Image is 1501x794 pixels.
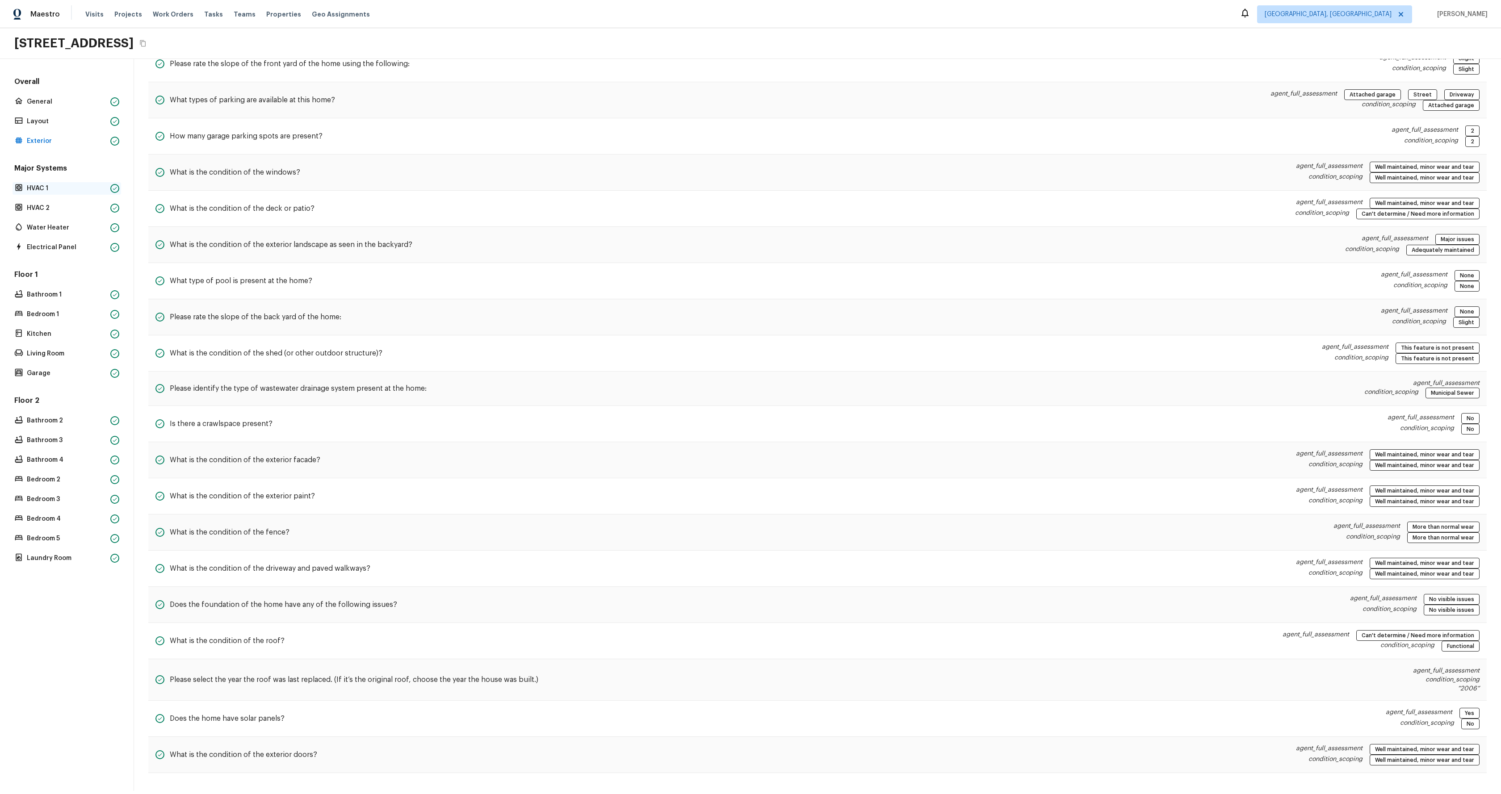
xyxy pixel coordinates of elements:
[170,527,289,537] h5: What is the condition of the fence?
[27,310,107,319] p: Bedroom 1
[312,10,370,19] span: Geo Assignments
[137,38,149,49] button: Copy Address
[1413,666,1480,675] p: agent_full_assessment
[1398,343,1477,352] span: This feature is not present
[153,10,193,19] span: Work Orders
[1381,270,1447,281] p: agent_full_assessment
[1413,675,1480,684] p: condition_scoping
[1392,125,1458,136] p: agent_full_assessment
[27,97,107,106] p: General
[1265,10,1392,19] span: [GEOGRAPHIC_DATA], [GEOGRAPHIC_DATA]
[27,117,107,126] p: Layout
[1381,306,1447,317] p: agent_full_assessment
[266,10,301,19] span: Properties
[27,330,107,338] p: Kitchen
[1346,532,1400,543] p: condition_scoping
[1372,559,1477,568] span: Well maintained, minor wear and tear
[27,184,107,193] p: HVAC 1
[1362,100,1416,111] p: condition_scoping
[1457,307,1477,316] span: None
[1372,163,1477,171] span: Well maintained, minor wear and tear
[1455,318,1477,327] span: Slight
[1463,414,1477,423] span: No
[1462,709,1477,718] span: Yes
[1426,606,1477,614] span: No visible issues
[27,369,107,378] p: Garage
[234,10,256,19] span: Teams
[1392,64,1446,75] p: condition_scoping
[1409,246,1477,255] span: Adequately maintained
[30,10,60,19] span: Maestro
[13,396,121,407] h5: Floor 2
[170,491,315,501] h5: What is the condition of the exterior paint?
[27,456,107,464] p: Bathroom 4
[1364,388,1418,398] p: condition_scoping
[1295,209,1349,219] p: condition_scoping
[170,95,335,105] h5: What types of parking are available at this home?
[1372,745,1477,754] span: Well maintained, minor wear and tear
[1346,90,1399,99] span: Attached garage
[1308,496,1363,507] p: condition_scoping
[27,349,107,358] p: Living Room
[14,35,134,51] h2: [STREET_ADDRESS]
[13,163,121,175] h5: Major Systems
[170,636,285,646] h5: What is the condition of the roof?
[170,564,370,573] h5: What is the condition of the driveway and paved walkways?
[1296,198,1363,209] p: agent_full_assessment
[170,384,427,393] h5: Please identify the type of wastewater drainage system present at the home:
[1386,708,1452,719] p: agent_full_assessment
[1322,343,1388,353] p: agent_full_assessment
[114,10,142,19] span: Projects
[1409,522,1477,531] span: More than normal wear
[204,11,223,17] span: Tasks
[27,137,107,146] p: Exterior
[170,675,538,685] h5: Please select the year the roof was last replaced. (If it’s the original roof, choose the year th...
[170,240,412,250] h5: What is the condition of the exterior landscape as seen in the backyard?
[13,77,121,88] h5: Overall
[1372,569,1477,578] span: Well maintained, minor wear and tear
[1372,450,1477,459] span: Well maintained, minor wear and tear
[1400,719,1454,729] p: condition_scoping
[13,270,121,281] h5: Floor 1
[1438,235,1477,244] span: Major issues
[1296,449,1363,460] p: agent_full_assessment
[1350,594,1417,605] p: agent_full_assessment
[1404,136,1458,147] p: condition_scoping
[170,600,397,610] h5: Does the foundation of the home have any of the following issues?
[1463,719,1477,728] span: No
[1296,558,1363,568] p: agent_full_assessment
[170,59,410,69] h5: Please rate the slope of the front yard of the home using the following:
[27,290,107,299] p: Bathroom 1
[1362,234,1428,245] p: agent_full_assessment
[1372,486,1477,495] span: Well maintained, minor wear and tear
[1308,172,1363,183] p: condition_scoping
[170,750,317,760] h5: What is the condition of the exterior doors?
[1425,101,1477,110] span: Attached garage
[1388,413,1454,424] p: agent_full_assessment
[27,436,107,445] p: Bathroom 3
[1334,353,1388,364] p: condition_scoping
[170,204,314,213] h5: What is the condition of the deck or patio?
[1363,605,1417,615] p: condition_scoping
[1410,90,1435,99] span: Street
[1364,379,1480,388] p: agent_full_assessment
[1333,522,1400,532] p: agent_full_assessment
[170,167,300,177] h5: What is the condition of the windows?
[1372,497,1477,506] span: Well maintained, minor wear and tear
[1463,425,1477,434] span: No
[1270,89,1337,100] p: agent_full_assessment
[27,495,107,504] p: Bedroom 3
[1358,631,1477,640] span: Can't determine / Need more information
[1455,65,1477,74] span: Slight
[1428,389,1477,397] span: Municipal Sewer
[170,276,312,286] h5: What type of pool is present at the home?
[1380,641,1434,652] p: condition_scoping
[27,416,107,425] p: Bathroom 2
[1409,533,1477,542] span: More than normal wear
[1372,756,1477,765] span: Well maintained, minor wear and tear
[1372,173,1477,182] span: Well maintained, minor wear and tear
[1296,162,1363,172] p: agent_full_assessment
[170,419,273,429] h5: Is there a crawlspace present?
[1467,137,1477,146] span: 2
[1434,10,1488,19] span: [PERSON_NAME]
